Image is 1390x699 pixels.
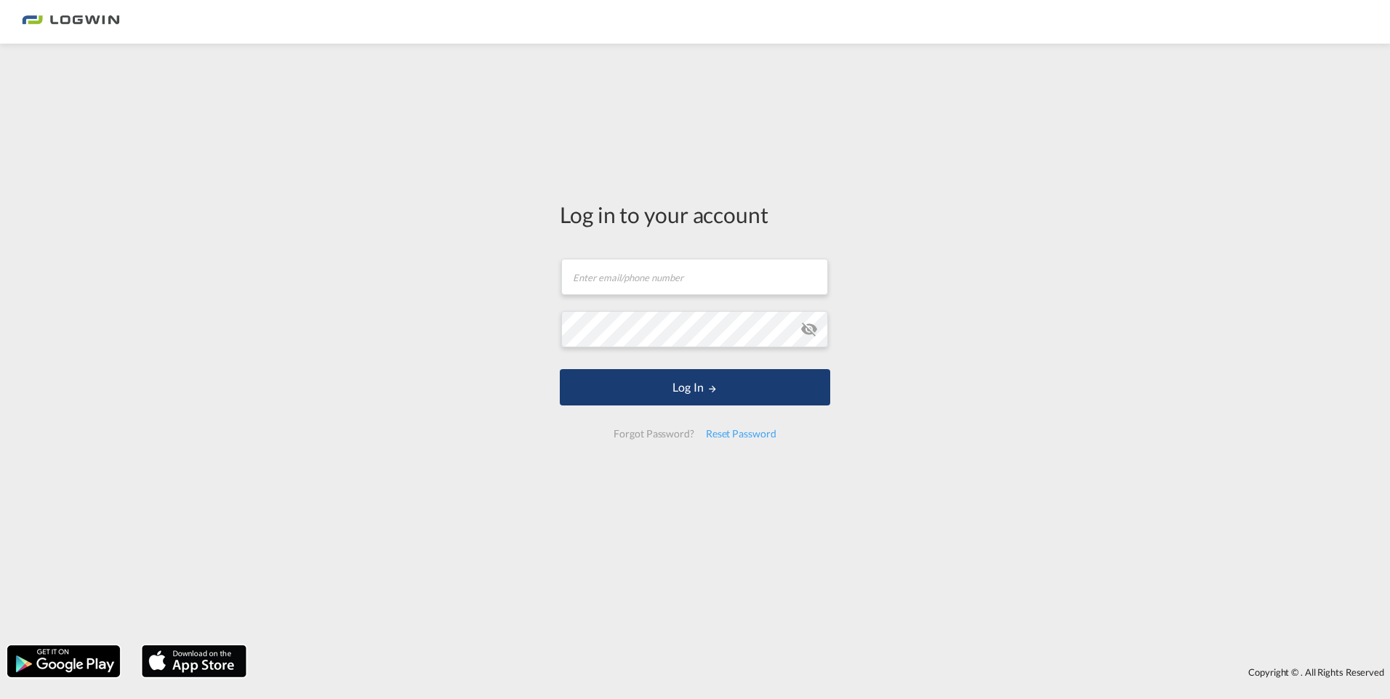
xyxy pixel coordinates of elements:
img: bc73a0e0d8c111efacd525e4c8ad7d32.png [22,6,120,39]
img: google.png [6,644,121,679]
div: Copyright © . All Rights Reserved [254,660,1390,684]
button: LOGIN [560,369,830,405]
input: Enter email/phone number [561,259,828,295]
md-icon: icon-eye-off [800,320,818,338]
div: Forgot Password? [608,421,699,447]
div: Reset Password [700,421,782,447]
img: apple.png [140,644,248,679]
div: Log in to your account [560,199,830,230]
